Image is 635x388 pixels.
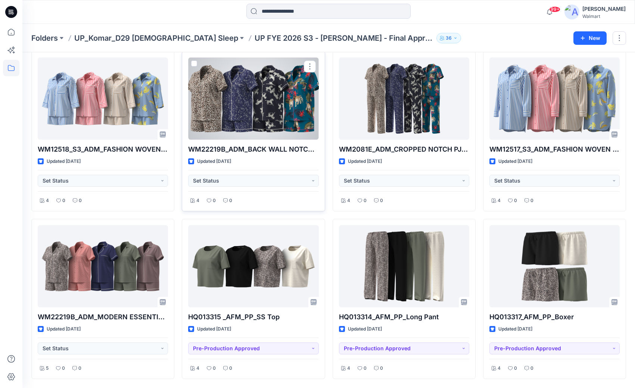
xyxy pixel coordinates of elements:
p: 0 [364,364,367,372]
p: 0 [78,364,81,372]
p: 4 [196,364,199,372]
p: 0 [79,197,82,205]
p: 4 [196,197,199,205]
a: Folders [31,33,58,43]
a: WM12518_S3_ADM_FASHION WOVENS PJ SET_COLORWAY [38,58,168,140]
img: avatar [564,4,579,19]
p: 0 [380,197,383,205]
p: 0 [213,197,216,205]
div: [PERSON_NAME] [582,4,626,13]
p: WM22219B_ADM_BACK WALL NOTCH PJ_BACK WALL_COLORWAY_REV5 [188,144,318,155]
p: 4 [498,197,501,205]
p: Updated [DATE] [47,158,81,165]
a: HQ013315 _AFM_PP_SS Top [188,225,318,307]
p: Updated [DATE] [498,158,532,165]
p: 0 [380,364,383,372]
p: 0 [514,364,517,372]
p: 0 [364,197,367,205]
p: Updated [DATE] [197,158,231,165]
p: HQ013314_AFM_PP_Long Pant [339,312,469,322]
p: Updated [DATE] [47,325,81,333]
a: HQ013317_AFM_PP_Boxer [489,225,620,307]
p: HQ013315 _AFM_PP_SS Top [188,312,318,322]
button: 36 [436,33,461,43]
p: WM12517_S3_ADM_FASHION WOVEN SLEEPSHIRT_COLORWAY [489,144,620,155]
p: 36 [446,34,452,42]
p: 0 [62,364,65,372]
a: WM2081E_ADM_CROPPED NOTCH PJ SET_COLORWAY [339,58,469,140]
p: 0 [229,197,232,205]
p: 0 [213,364,216,372]
p: 0 [62,197,65,205]
a: UP_Komar_D29 [DEMOGRAPHIC_DATA] Sleep [74,33,238,43]
p: Updated [DATE] [348,158,382,165]
p: HQ013317_AFM_PP_Boxer [489,312,620,322]
a: WM22219B_ADM_MODERN ESSENTIALS SHORTY NOTCH SET_MODERN ESSENTIALS_COLORWAY_REV3 [38,225,168,307]
p: UP FYE 2026 S3 - [PERSON_NAME] - Final Approval Board [255,33,433,43]
p: 0 [229,364,232,372]
p: 4 [347,197,350,205]
p: 0 [530,197,533,205]
p: Updated [DATE] [498,325,532,333]
p: Updated [DATE] [197,325,231,333]
a: HQ013314_AFM_PP_Long Pant [339,225,469,307]
p: WM12518_S3_ADM_FASHION WOVENS PJ SET_COLORWAY [38,144,168,155]
p: 4 [46,197,49,205]
p: 5 [46,364,49,372]
p: Updated [DATE] [348,325,382,333]
p: WM2081E_ADM_CROPPED NOTCH PJ SET_COLORWAY [339,144,469,155]
a: WM22219B_ADM_BACK WALL NOTCH PJ_BACK WALL_COLORWAY_REV5 [188,58,318,140]
p: 0 [530,364,533,372]
p: 4 [498,364,501,372]
div: Walmart [582,13,626,19]
span: 99+ [549,6,560,12]
a: WM12517_S3_ADM_FASHION WOVEN SLEEPSHIRT_COLORWAY [489,58,620,140]
button: New [573,31,607,45]
p: 4 [347,364,350,372]
p: WM22219B_ADM_MODERN ESSENTIALS SHORTY NOTCH SET_MODERN ESSENTIALS_COLORWAY_REV3 [38,312,168,322]
p: 0 [514,197,517,205]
